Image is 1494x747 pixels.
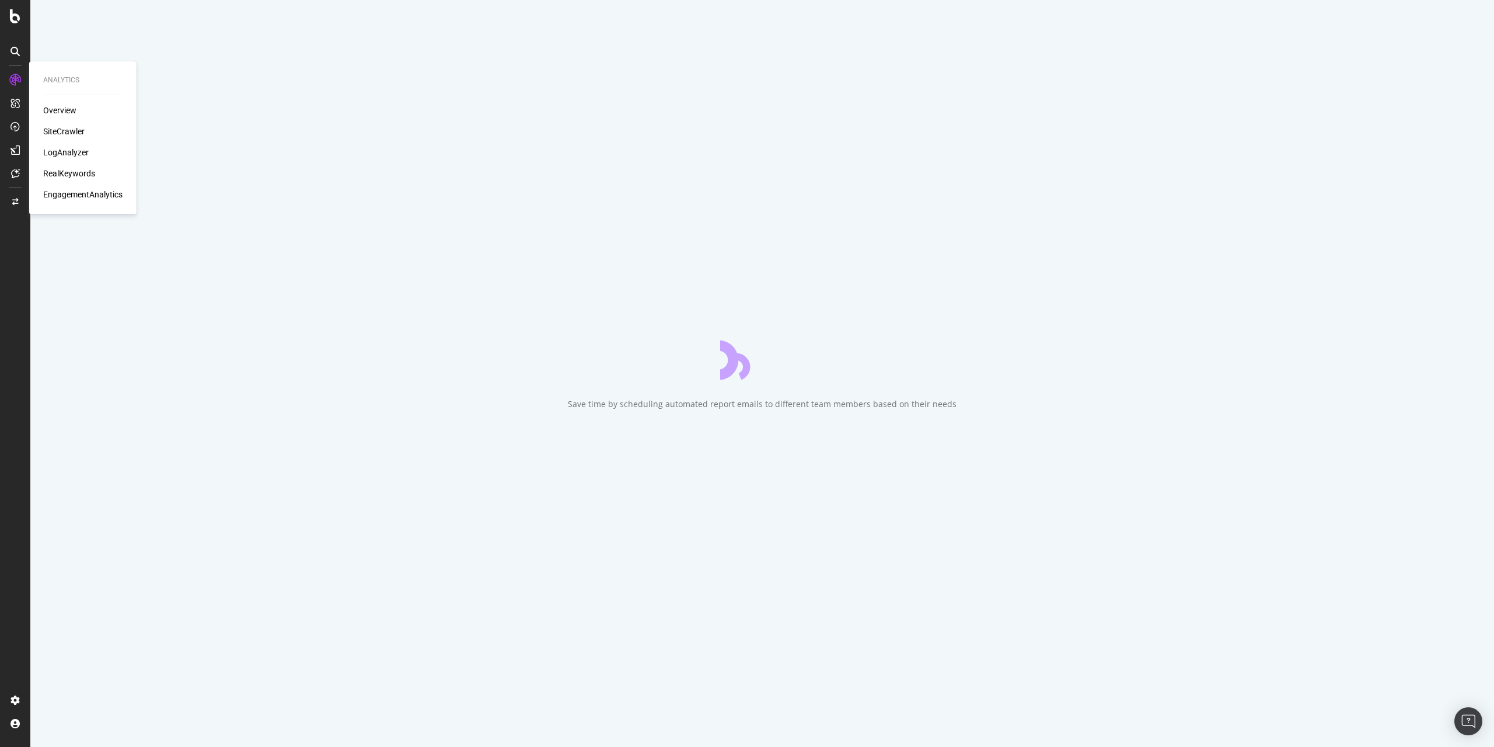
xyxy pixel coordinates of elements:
div: Analytics [43,75,123,85]
a: LogAnalyzer [43,147,89,158]
a: SiteCrawler [43,126,85,137]
div: Open Intercom Messenger [1454,707,1482,735]
a: RealKeywords [43,168,95,179]
div: Save time by scheduling automated report emails to different team members based on their needs [568,398,957,410]
a: EngagementAnalytics [43,189,123,200]
div: animation [720,338,804,380]
a: Overview [43,105,76,116]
